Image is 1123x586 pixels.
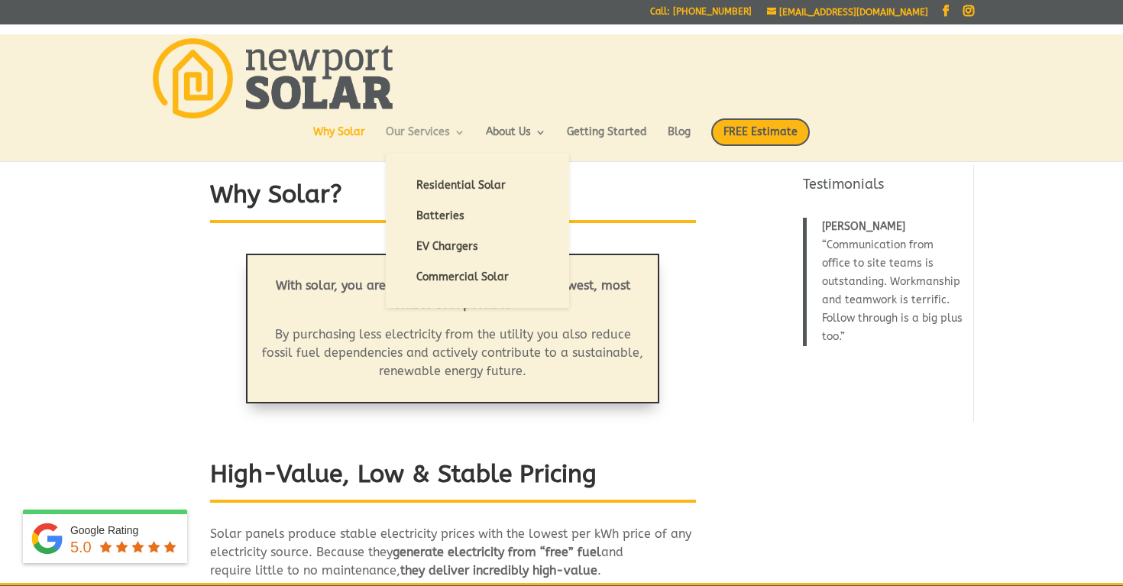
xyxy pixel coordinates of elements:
[803,175,964,202] h4: Testimonials
[401,170,554,201] a: Residential Solar
[386,127,465,153] a: Our Services
[313,127,365,153] a: Why Solar
[70,539,92,555] span: 5.0
[401,231,554,262] a: EV Chargers
[401,262,554,293] a: Commercial Solar
[259,325,646,380] p: By purchasing less electricity from the utility you also reduce fossil fuel dependencies and acti...
[210,180,342,209] strong: Why Solar?
[393,545,601,559] strong: generate electricity from “free” fuel
[486,127,546,153] a: About Us
[711,118,810,146] span: FREE Estimate
[822,220,905,233] span: [PERSON_NAME]
[210,460,597,488] strong: High-Value, Low & Stable Pricing
[400,563,597,578] strong: they deliver incredibly high-value
[70,523,180,538] div: Google Rating
[401,201,554,231] a: Batteries
[276,278,630,311] strong: With solar, you are producing electricity for the lowest, most stable cost possible
[668,127,691,153] a: Blog
[567,127,647,153] a: Getting Started
[711,118,810,161] a: FREE Estimate
[153,38,393,118] img: Newport Solar | Solar Energy Optimized.
[650,7,752,23] a: Call: [PHONE_NUMBER]
[803,218,964,346] blockquote: Communication from office to site teams is outstanding. Workmanship and teamwork is terrific. Fol...
[767,7,928,18] a: [EMAIL_ADDRESS][DOMAIN_NAME]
